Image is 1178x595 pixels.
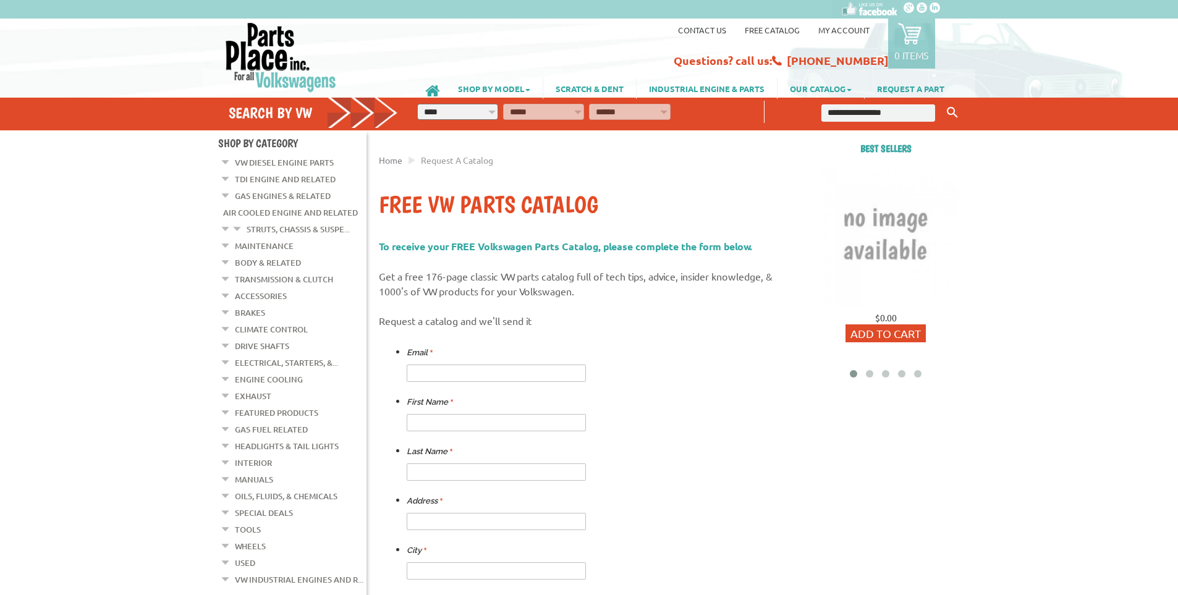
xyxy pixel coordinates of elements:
button: Add to Cart [845,324,926,342]
img: Parts Place Inc! [224,22,337,93]
a: Gas Fuel Related [235,421,308,437]
a: VW Industrial Engines and R... [235,572,363,588]
a: Struts, Chassis & Suspe... [247,221,350,237]
a: Wheels [235,538,266,554]
h2: Best sellers [811,143,960,154]
a: Transmission & Clutch [235,271,333,287]
a: Air Cooled Engine and Related [223,205,358,221]
a: Electrical, Starters, &... [235,355,338,371]
a: Body & Related [235,255,301,271]
a: Drive Shafts [235,338,289,354]
a: Interior [235,455,272,471]
a: INDUSTRIAL ENGINE & PARTS [637,78,777,99]
a: Oils, Fluids, & Chemicals [235,488,337,504]
a: OUR CATALOG [778,78,864,99]
a: 0 items [888,19,935,69]
a: TDI Engine and Related [235,171,336,187]
span: To receive your FREE Volkswagen Parts Catalog, please complete the form below. [379,240,753,253]
button: Keyword Search [943,103,962,123]
a: Contact us [678,25,726,35]
a: Special Deals [235,505,293,521]
a: Home [379,154,402,166]
p: Get a free 176-page classic VW parts catalog full of tech tips, advice, insider knowledge, & 1000... [379,269,799,298]
a: Free Catalog [745,25,800,35]
a: SCRATCH & DENT [543,78,636,99]
a: Exhaust [235,388,271,404]
a: Used [235,555,255,571]
a: REQUEST A PART [865,78,957,99]
label: Email [407,345,433,360]
span: Request a Catalog [421,154,493,166]
label: Address [407,494,443,508]
label: Last Name [407,444,452,459]
h4: Shop By Category [218,137,367,150]
a: Climate Control [235,321,308,337]
p: Request a catalog and we'll send it [379,313,799,328]
span: Add to Cart [850,327,921,340]
a: Maintenance [235,238,294,254]
span: $0.00 [875,312,897,323]
a: Gas Engines & Related [235,188,331,204]
h4: Search by VW [229,104,398,122]
a: Accessories [235,288,287,304]
a: Engine Cooling [235,371,303,387]
a: SHOP BY MODEL [446,78,543,99]
a: Headlights & Tail Lights [235,438,339,454]
a: Brakes [235,305,265,321]
label: First Name [407,395,453,410]
p: 0 items [894,49,929,61]
label: City [407,543,426,558]
h1: Free VW Parts Catalog [379,190,799,220]
a: Manuals [235,471,273,487]
a: My Account [818,25,870,35]
a: Featured Products [235,405,318,421]
a: VW Diesel Engine Parts [235,154,334,171]
a: Tools [235,521,261,538]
